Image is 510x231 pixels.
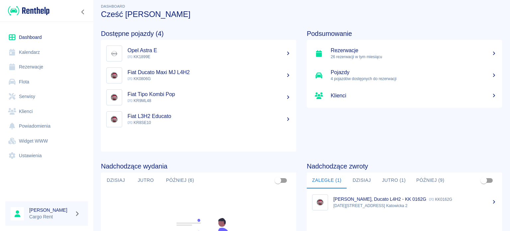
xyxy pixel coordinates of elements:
[108,91,121,104] img: Image
[333,196,426,202] p: [PERSON_NAME], Ducato L4H2 - KK 0162G
[127,98,151,103] span: KR9ML48
[8,5,49,16] img: Renthelp logo
[161,173,200,188] button: Później (6)
[127,113,291,120] h5: Fiat L3H2 Educato
[5,5,49,16] a: Renthelp logo
[5,134,88,149] a: Widget WWW
[127,120,151,125] span: KR8SE10
[5,119,88,134] a: Powiadomienia
[127,69,291,76] h5: Fiat Ducato Maxi MJ L4H2
[411,173,450,188] button: Później (9)
[127,55,150,59] span: KK1899E
[377,173,411,188] button: Jutro (1)
[307,64,502,86] a: Pojazdy4 pojazdów dostępnych do rezerwacji
[429,197,452,202] p: KK0162G
[307,191,502,213] a: Image[PERSON_NAME], Ducato L4H2 - KK 0162G KK0162G[DATE][STREET_ADDRESS] Katowicka 2
[307,30,502,38] h4: Podsumowanie
[78,8,88,16] button: Zwiń nawigację
[127,91,291,98] h5: Fiat Tipo Kombi Pop
[101,4,125,8] span: Dashboard
[101,64,296,86] a: ImageFiat Ducato Maxi MJ L4H2 KK0806G
[127,47,291,54] h5: Opel Astra E
[101,10,502,19] h3: Cześć [PERSON_NAME]
[101,86,296,108] a: ImageFiat Tipo Kombi Pop KR9ML48
[307,162,502,170] h4: Nadchodzące zwroty
[131,173,161,188] button: Jutro
[101,43,296,64] a: ImageOpel Astra E KK1899E
[333,203,497,209] p: [DATE][STREET_ADDRESS] Katowicka 2
[5,74,88,89] a: Flota
[5,59,88,74] a: Rezerwacje
[5,89,88,104] a: Serwisy
[29,213,72,220] p: Cargo Rent
[307,86,502,105] a: Klienci
[108,69,121,82] img: Image
[101,108,296,130] a: ImageFiat L3H2 Educato KR8SE10
[29,207,72,213] h6: [PERSON_NAME]
[307,173,347,188] button: Zaległe (1)
[5,148,88,163] a: Ustawienia
[331,47,497,54] h5: Rezerwacje
[5,45,88,60] a: Kalendarz
[314,196,326,209] img: Image
[331,92,497,99] h5: Klienci
[307,43,502,64] a: Rezerwacje26 rezerwacji w tym miesiącu
[347,173,377,188] button: Dzisiaj
[108,47,121,60] img: Image
[331,54,497,60] p: 26 rezerwacji w tym miesiącu
[101,162,296,170] h4: Nadchodzące wydania
[331,69,497,76] h5: Pojazdy
[5,104,88,119] a: Klienci
[477,174,490,187] span: Pokaż przypisane tylko do mnie
[101,173,131,188] button: Dzisiaj
[272,174,284,187] span: Pokaż przypisane tylko do mnie
[108,113,121,126] img: Image
[127,76,151,81] span: KK0806G
[331,76,497,82] p: 4 pojazdów dostępnych do rezerwacji
[101,30,296,38] h4: Dostępne pojazdy (4)
[5,30,88,45] a: Dashboard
